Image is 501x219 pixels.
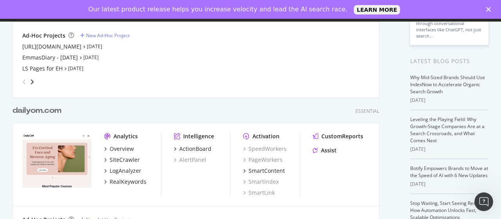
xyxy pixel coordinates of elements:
div: Assist [321,147,337,154]
div: Essential [355,108,379,114]
a: Why Mid-Sized Brands Should Use IndexNow to Accelerate Organic Search Growth [410,74,485,95]
div: [DATE] [410,181,488,188]
a: SpeedWorkers [243,145,287,153]
div: .com [13,105,61,116]
a: Overview [104,145,134,153]
a: LogAnalyzer [104,167,141,175]
b: dailyom [13,107,43,114]
div: [DATE] [410,97,488,104]
a: dailyom.com [13,105,65,116]
a: PageWorkers [243,156,283,164]
div: Intelligence [183,132,214,140]
div: Overview [110,145,134,153]
div: angle-left [19,76,29,88]
a: Leveling the Playing Field: Why Growth-Stage Companies Are at a Search Crossroads, and What Comes... [410,116,485,144]
div: Analytics [114,132,138,140]
div: Latest Blog Posts [410,57,488,65]
div: RealKeywords [110,178,146,186]
div: Ad-Hoc Projects [22,32,65,40]
a: Botify Empowers Brands to Move at the Speed of AI with 6 New Updates [410,165,488,179]
div: LogAnalyzer [110,167,141,175]
div: ActionBoard [179,145,211,153]
a: SmartIndex [243,178,279,186]
div: Our latest product release helps you increase velocity and lead the AI search race. [88,5,348,13]
a: SmartContent [243,167,285,175]
iframe: Intercom live chat [474,192,493,211]
a: [DATE] [83,54,99,61]
a: RealKeywords [104,178,146,186]
div: [DATE] [410,146,488,153]
div: CustomReports [321,132,363,140]
a: ActionBoard [174,145,211,153]
a: LEARN MORE [354,5,400,14]
a: Assist [313,147,337,154]
a: [DATE] [68,65,83,72]
div: SiteCrawler [110,156,140,164]
a: SmartLink [243,189,275,197]
a: New Ad-Hoc Project [80,32,130,39]
a: [DATE] [87,43,102,50]
img: dailyom.com [22,132,92,188]
div: Activation [252,132,279,140]
a: CustomReports [313,132,363,140]
a: AlertPanel [174,156,206,164]
a: EmmasDiary - [DATE] [22,54,78,62]
a: [URL][DOMAIN_NAME] [22,43,81,51]
div: angle-right [29,78,35,86]
div: Consumers discover products through conversational interfaces like ChatGPT, not just search… [416,14,483,39]
div: SmartContent [249,167,285,175]
div: New Ad-Hoc Project [86,32,130,39]
a: SiteCrawler [104,156,140,164]
a: LS Pages for EH [22,65,63,72]
div: Close [486,7,494,12]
